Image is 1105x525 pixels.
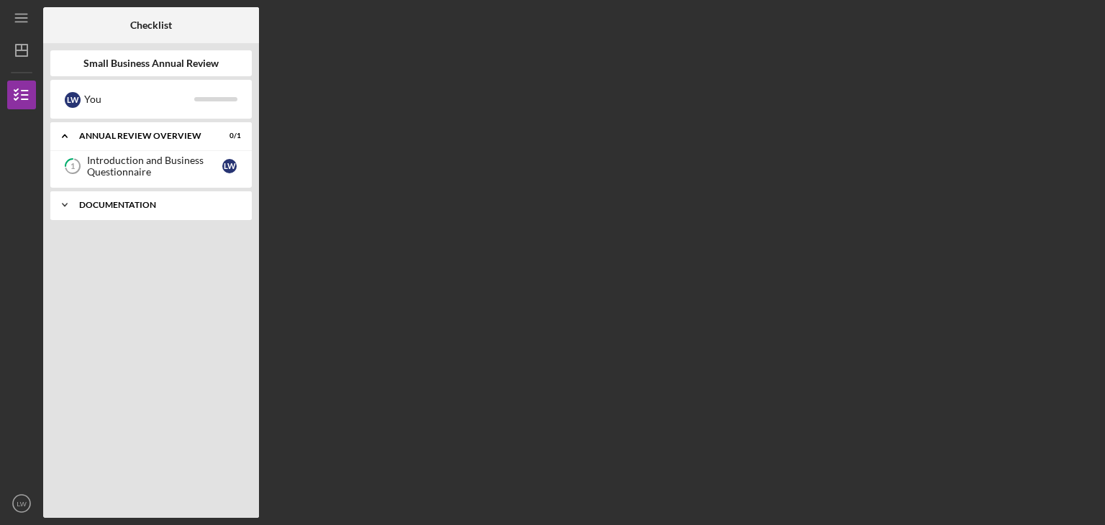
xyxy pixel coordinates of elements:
[215,132,241,140] div: 0 / 1
[130,19,172,31] b: Checklist
[17,500,27,508] text: LW
[84,87,194,111] div: You
[79,201,234,209] div: Documentation
[87,155,222,178] div: Introduction and Business Questionnaire
[79,132,205,140] div: Annual Review Overview
[65,92,81,108] div: L W
[7,489,36,518] button: LW
[58,152,245,181] a: 1Introduction and Business QuestionnaireLW
[83,58,219,69] b: Small Business Annual Review
[222,159,237,173] div: L W
[71,162,75,171] tspan: 1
